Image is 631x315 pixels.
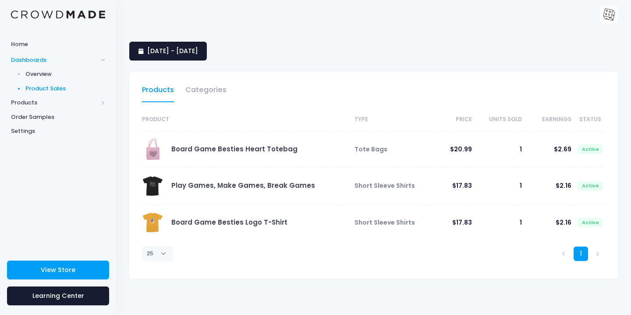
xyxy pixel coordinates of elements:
[520,218,522,227] span: 1
[450,145,472,154] span: $20.99
[578,218,603,227] span: Active
[556,218,571,227] span: $2.16
[522,108,572,131] th: Earnings: activate to sort column ascending
[571,108,605,131] th: Status: activate to sort column ascending
[142,108,350,131] th: Product: activate to sort column ascending
[25,70,106,79] span: Overview
[11,127,105,136] span: Settings
[41,265,75,274] span: View Store
[556,181,571,190] span: $2.16
[520,181,522,190] span: 1
[11,98,98,107] span: Products
[452,181,472,190] span: $17.83
[354,145,387,154] span: Tote Bags
[129,42,207,61] a: [DATE] - [DATE]
[142,82,174,102] a: Products
[520,145,522,154] span: 1
[350,108,422,131] th: Type: activate to sort column ascending
[422,108,472,131] th: Price: activate to sort column ascending
[171,144,298,154] a: Board Game Besties Heart Totebag
[11,40,105,49] span: Home
[354,218,415,227] span: Short Sleeve Shirts
[554,145,571,154] span: $2.69
[354,181,415,190] span: Short Sleeve Shirts
[600,6,618,23] img: User
[25,84,106,93] span: Product Sales
[7,286,109,305] a: Learning Center
[578,144,603,154] span: Active
[185,82,227,102] a: Categories
[452,218,472,227] span: $17.83
[11,113,105,122] span: Order Samples
[11,11,105,19] img: Logo
[578,181,603,191] span: Active
[472,108,522,131] th: Units Sold: activate to sort column ascending
[171,218,287,227] a: Board Game Besties Logo T-Shirt
[11,56,98,64] span: Dashboards
[171,181,315,190] a: Play Games, Make Games, Break Games
[7,261,109,279] a: View Store
[574,247,588,261] a: 1
[147,47,198,55] span: [DATE] - [DATE]
[32,291,84,300] span: Learning Center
